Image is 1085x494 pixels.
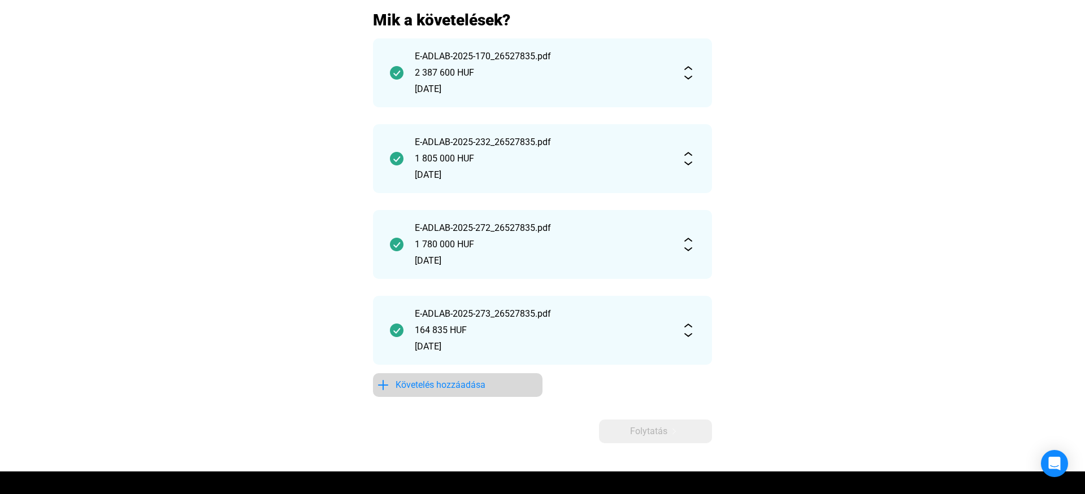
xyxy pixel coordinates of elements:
[415,254,670,268] div: [DATE]
[415,307,670,321] div: E-ADLAB-2025-273_26527835.pdf
[415,238,670,251] div: 1 780 000 HUF
[415,152,670,165] div: 1 805 000 HUF
[682,152,695,165] img: expand
[682,323,695,337] img: expand
[373,373,542,397] button: plus-blueKövetelés hozzáadása
[415,82,670,96] div: [DATE]
[630,425,667,438] span: Folytatás
[682,66,695,80] img: expand
[415,323,670,337] div: 164 835 HUF
[415,135,670,149] div: E-ADLAB-2025-232_26527835.pdf
[396,378,485,392] span: Követelés hozzáadása
[415,340,670,353] div: [DATE]
[682,238,695,251] img: expand
[1041,450,1068,477] div: Open Intercom Messenger
[415,50,670,63] div: E-ADLAB-2025-170_26527835.pdf
[390,152,403,165] img: checkmark-darker-green-circle
[415,221,670,235] div: E-ADLAB-2025-272_26527835.pdf
[415,168,670,182] div: [DATE]
[376,378,390,392] img: plus-blue
[667,429,681,434] img: arrow-right-white
[415,66,670,80] div: 2 387 600 HUF
[390,238,403,251] img: checkmark-darker-green-circle
[390,66,403,80] img: checkmark-darker-green-circle
[373,10,712,30] h2: Mik a követelések?
[599,419,712,443] button: Folytatásarrow-right-white
[390,323,403,337] img: checkmark-darker-green-circle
